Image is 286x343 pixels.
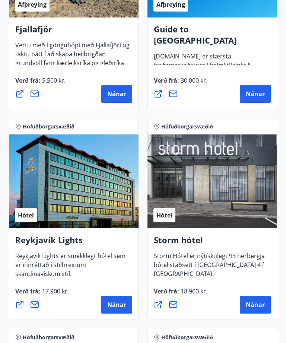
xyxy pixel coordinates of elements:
[179,287,207,295] span: 18.900 kr.
[154,76,207,90] span: Verð frá :
[240,85,271,103] button: Nánar
[15,287,69,301] span: Verð frá :
[154,234,271,251] h4: Storm hótel
[154,23,271,52] h4: Guide to [GEOGRAPHIC_DATA]
[179,76,207,85] span: 30.000 kr.
[161,334,213,341] span: Höfuðborgarsvæðið
[107,90,126,98] span: Nánar
[107,301,126,309] span: Nánar
[23,334,74,341] span: Höfuðborgarsvæðið
[154,287,207,301] span: Verð frá :
[15,41,130,82] span: Vertu með í gönguhópi með Fjallafjöri og taktu þátt í að skapa heilbrigðan grundvöll fyrir kærlei...
[101,296,132,314] button: Nánar
[23,123,74,130] span: Höfuðborgarsvæðið
[101,85,132,103] button: Nánar
[15,76,66,90] span: Verð frá :
[156,211,172,219] span: Hótel
[246,90,265,98] span: Nánar
[240,296,271,314] button: Nánar
[15,234,132,251] h4: Reykjavík Lights
[154,52,268,111] span: [DOMAIN_NAME] er stærsta ferðamarkaðstorg í heimi tileinkað Evrópu. Þar getur þú bókað tugþúsundi...
[246,301,265,309] span: Nánar
[154,252,265,284] span: Storm Hótel er nýtískulegt 93 herbergja hótel staðsett í [GEOGRAPHIC_DATA] 4 í [GEOGRAPHIC_DATA].
[161,123,213,130] span: Höfuðborgarsvæðið
[15,23,132,41] h4: Fjallafjör
[41,76,66,85] span: 5.500 kr.
[18,0,47,9] span: Afþreying
[41,287,69,295] span: 17.900 kr.
[156,0,185,9] span: Afþreying
[15,252,125,284] span: Reykjavik Lights er smekklegt hótel sem er innréttað í stílhreinum skandinavískum stíl.
[18,211,34,219] span: Hótel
